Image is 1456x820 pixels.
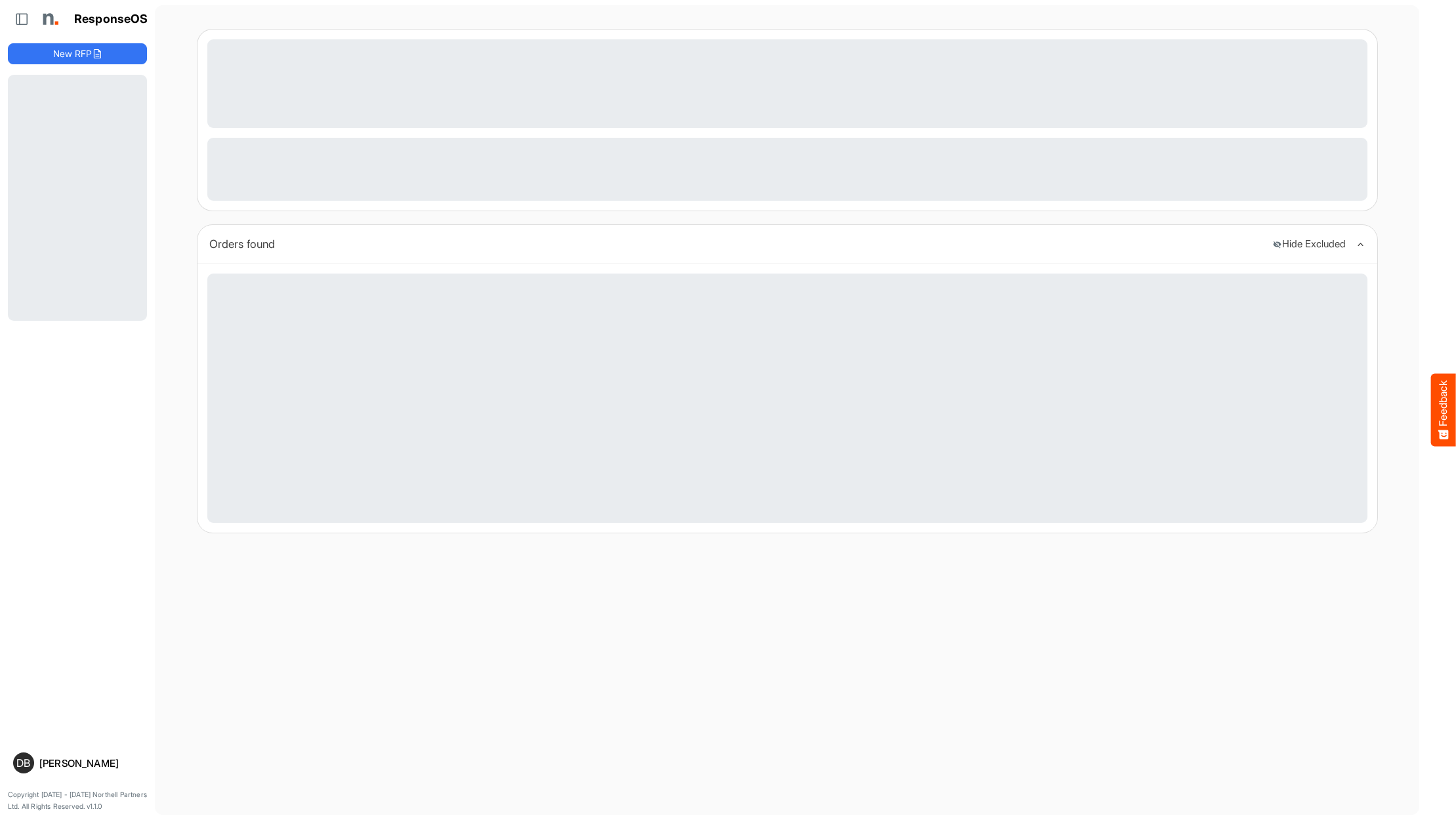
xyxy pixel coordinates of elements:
div: [PERSON_NAME] [39,758,142,768]
div: Loading... [8,75,147,321]
div: Loading... [207,39,1367,128]
p: Copyright [DATE] - [DATE] Northell Partners Ltd. All Rights Reserved. v1.1.0 [8,789,147,812]
button: Hide Excluded [1272,239,1346,250]
button: Feedback [1431,374,1456,447]
div: Orders found [209,235,1262,253]
span: DB [16,758,30,768]
img: Northell [36,6,62,32]
div: Loading... [207,138,1367,201]
button: New RFP [8,43,147,64]
h1: ResponseOS [74,12,148,26]
div: Loading... [207,274,1367,523]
